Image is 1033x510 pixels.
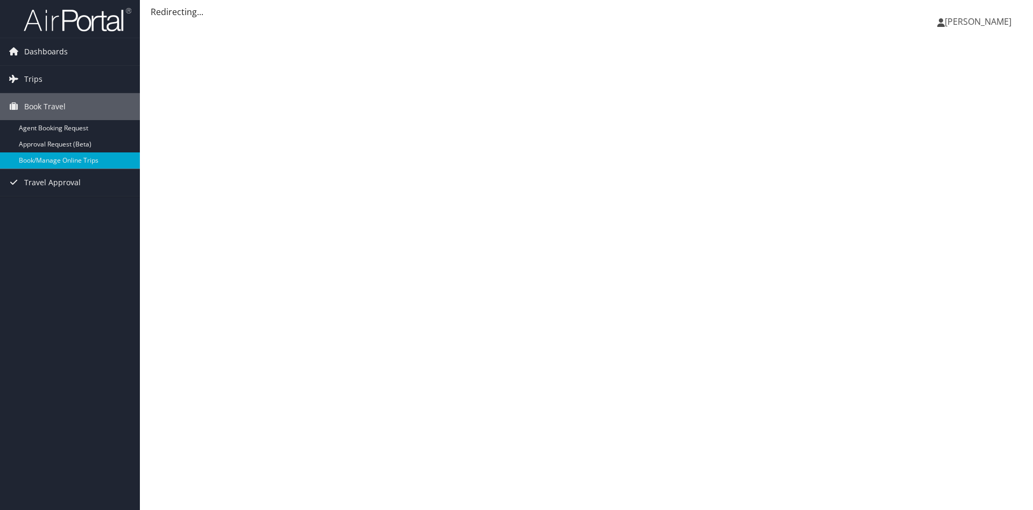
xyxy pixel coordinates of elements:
[24,7,131,32] img: airportal-logo.png
[945,16,1011,27] span: [PERSON_NAME]
[937,5,1022,38] a: [PERSON_NAME]
[24,93,66,120] span: Book Travel
[24,38,68,65] span: Dashboards
[24,169,81,196] span: Travel Approval
[151,5,1022,18] div: Redirecting...
[24,66,43,93] span: Trips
